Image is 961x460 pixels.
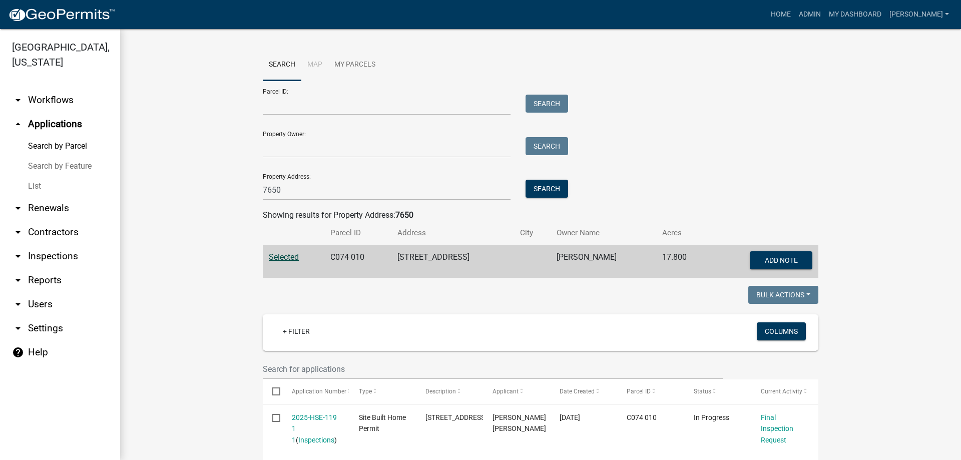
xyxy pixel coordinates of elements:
[483,379,550,403] datatable-header-cell: Applicant
[627,413,657,421] span: C074 010
[750,251,812,269] button: Add Note
[748,286,818,304] button: Bulk Actions
[526,95,568,113] button: Search
[551,245,656,278] td: [PERSON_NAME]
[656,245,710,278] td: 17.800
[282,379,349,403] datatable-header-cell: Application Number
[526,137,568,155] button: Search
[684,379,751,403] datatable-header-cell: Status
[349,379,416,403] datatable-header-cell: Type
[328,49,381,81] a: My Parcels
[12,298,24,310] i: arrow_drop_down
[12,118,24,130] i: arrow_drop_up
[617,379,684,403] datatable-header-cell: Parcel ID
[757,322,806,340] button: Columns
[359,413,406,433] span: Site Built Home Permit
[391,245,514,278] td: [STREET_ADDRESS]
[764,256,797,264] span: Add Note
[263,379,282,403] datatable-header-cell: Select
[694,413,729,421] span: In Progress
[761,388,802,395] span: Current Activity
[12,274,24,286] i: arrow_drop_down
[627,388,651,395] span: Parcel ID
[298,436,334,444] a: Inspections
[550,379,617,403] datatable-header-cell: Date Created
[560,413,580,421] span: 04/22/2025
[12,346,24,358] i: help
[359,388,372,395] span: Type
[12,94,24,106] i: arrow_drop_down
[514,221,551,245] th: City
[292,412,340,446] div: ( )
[425,413,487,421] span: 7650 US HWY 341 S
[751,379,818,403] datatable-header-cell: Current Activity
[425,388,456,395] span: Description
[795,5,825,24] a: Admin
[493,413,546,433] span: Calvin Ted Jones
[551,221,656,245] th: Owner Name
[493,388,519,395] span: Applicant
[767,5,795,24] a: Home
[12,202,24,214] i: arrow_drop_down
[324,221,391,245] th: Parcel ID
[12,250,24,262] i: arrow_drop_down
[12,226,24,238] i: arrow_drop_down
[269,252,299,262] a: Selected
[263,49,301,81] a: Search
[263,209,818,221] div: Showing results for Property Address:
[395,210,413,220] strong: 7650
[885,5,953,24] a: [PERSON_NAME]
[656,221,710,245] th: Acres
[694,388,711,395] span: Status
[292,388,346,395] span: Application Number
[292,413,337,444] a: 2025-HSE-119 1 1
[416,379,483,403] datatable-header-cell: Description
[761,413,793,444] a: Final Inspection Request
[560,388,595,395] span: Date Created
[275,322,318,340] a: + Filter
[825,5,885,24] a: My Dashboard
[391,221,514,245] th: Address
[12,322,24,334] i: arrow_drop_down
[526,180,568,198] button: Search
[324,245,391,278] td: C074 010
[263,359,723,379] input: Search for applications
